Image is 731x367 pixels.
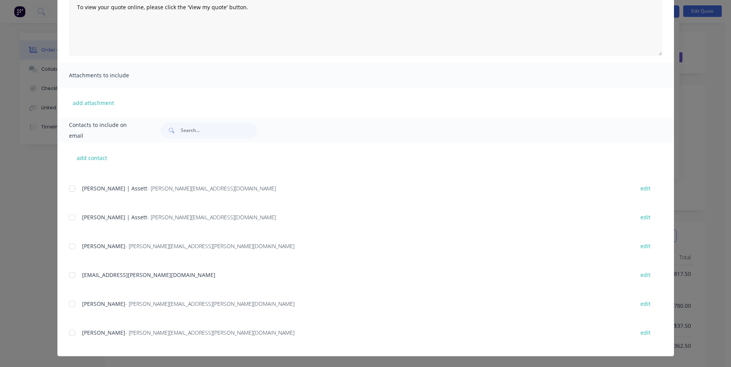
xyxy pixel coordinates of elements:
span: - [PERSON_NAME][EMAIL_ADDRESS][DOMAIN_NAME] [147,185,276,192]
span: - [PERSON_NAME][EMAIL_ADDRESS][PERSON_NAME][DOMAIN_NAME] [125,300,294,307]
span: [PERSON_NAME] | Assett [82,185,147,192]
button: edit [636,327,655,338]
span: [PERSON_NAME] | Assett [82,214,147,221]
button: edit [636,270,655,280]
span: [EMAIL_ADDRESS][PERSON_NAME][DOMAIN_NAME] [82,271,215,279]
span: Contacts to include on email [69,120,142,141]
button: edit [636,183,655,194]
button: edit [636,212,655,222]
span: Attachments to include [69,70,154,81]
span: - [PERSON_NAME][EMAIL_ADDRESS][DOMAIN_NAME] [147,214,276,221]
span: - [PERSON_NAME][EMAIL_ADDRESS][PERSON_NAME][DOMAIN_NAME] [125,329,294,336]
span: [PERSON_NAME] [82,329,125,336]
button: edit [636,241,655,251]
button: add contact [69,152,115,163]
span: [PERSON_NAME] [82,300,125,307]
span: - [PERSON_NAME][EMAIL_ADDRESS][PERSON_NAME][DOMAIN_NAME] [125,242,294,250]
input: Search... [181,123,257,138]
button: add attachment [69,97,118,108]
button: edit [636,299,655,309]
span: [PERSON_NAME] [82,242,125,250]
